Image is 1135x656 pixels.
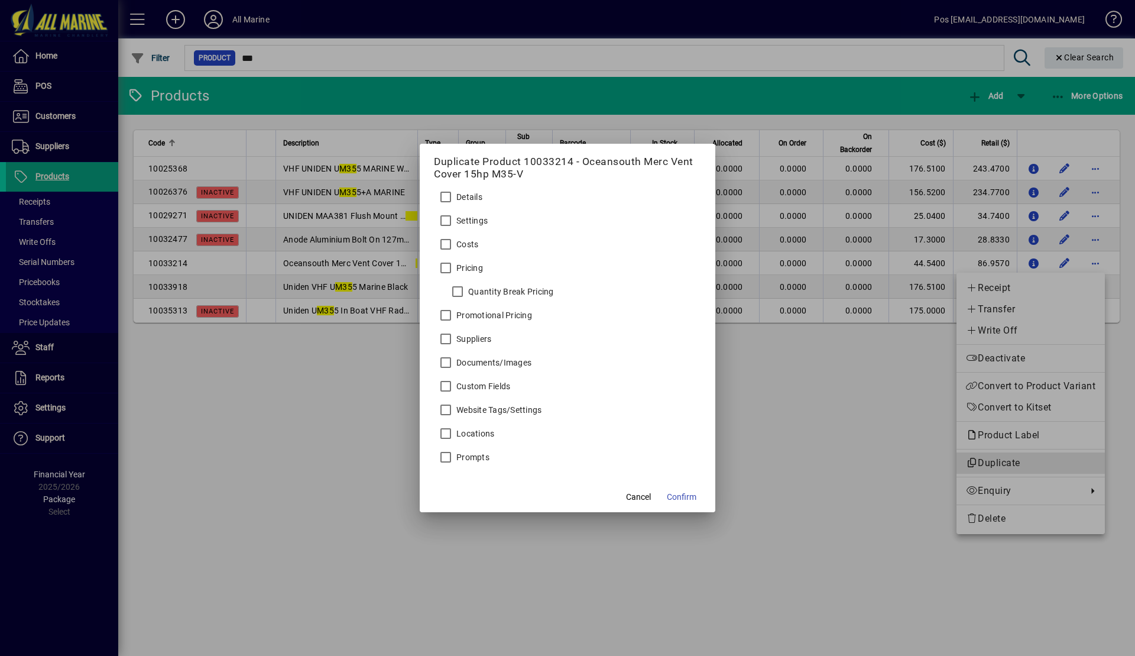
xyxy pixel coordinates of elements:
[454,309,532,321] label: Promotional Pricing
[454,262,483,274] label: Pricing
[620,486,657,508] button: Cancel
[454,428,494,440] label: Locations
[454,451,489,463] label: Prompts
[454,357,531,369] label: Documents/Images
[466,286,554,298] label: Quantity Break Pricing
[454,215,488,227] label: Settings
[454,380,510,392] label: Custom Fields
[454,238,478,250] label: Costs
[454,404,541,416] label: Website Tags/Settings
[454,191,482,203] label: Details
[434,156,701,180] h5: Duplicate Product 10033214 - Oceansouth Merc Vent Cover 15hp M35-V
[662,486,701,508] button: Confirm
[667,491,696,503] span: Confirm
[626,491,651,503] span: Cancel
[454,333,491,345] label: Suppliers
